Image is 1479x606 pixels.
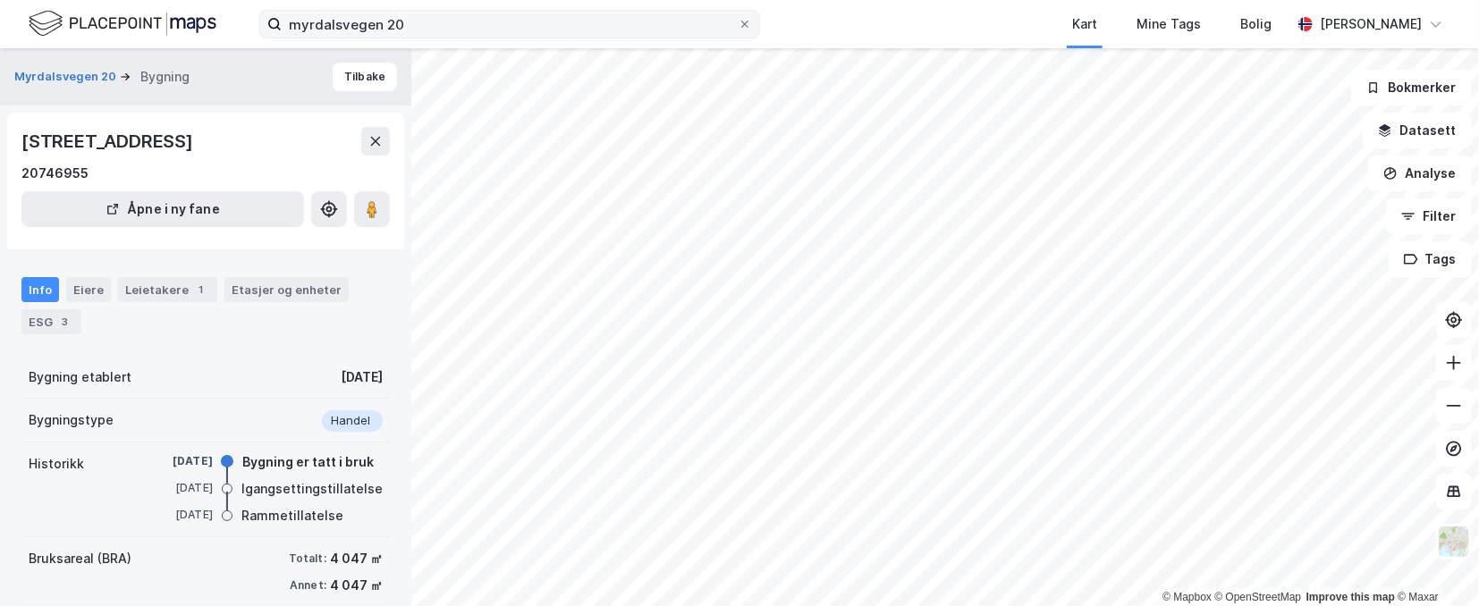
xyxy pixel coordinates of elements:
[192,281,210,299] div: 1
[21,127,197,156] div: [STREET_ADDRESS]
[1320,13,1422,35] div: [PERSON_NAME]
[141,453,213,469] div: [DATE]
[29,8,216,39] img: logo.f888ab2527a4732fd821a326f86c7f29.svg
[141,507,213,523] div: [DATE]
[232,282,342,298] div: Etasjer og enheter
[1390,520,1479,606] iframe: Chat Widget
[1368,156,1472,191] button: Analyse
[241,478,383,500] div: Igangsettingstillatelse
[14,68,120,86] button: Myrdalsvegen 20
[1390,520,1479,606] div: Kontrollprogram for chat
[290,578,326,593] div: Annet:
[21,163,89,184] div: 20746955
[330,575,383,596] div: 4 047 ㎡
[29,453,84,475] div: Historikk
[1351,70,1472,105] button: Bokmerker
[289,551,326,566] div: Totalt:
[66,277,111,302] div: Eiere
[21,277,59,302] div: Info
[1386,198,1472,234] button: Filter
[1363,113,1472,148] button: Datasett
[341,366,383,388] div: [DATE]
[118,277,217,302] div: Leietakere
[242,451,374,473] div: Bygning er tatt i bruk
[282,11,738,38] input: Søk på adresse, matrikkel, gårdeiere, leietakere eller personer
[140,66,190,88] div: Bygning
[29,366,131,388] div: Bygning etablert
[56,313,74,331] div: 3
[29,548,131,569] div: Bruksareal (BRA)
[1072,13,1097,35] div: Kart
[1137,13,1201,35] div: Mine Tags
[1306,591,1395,603] a: Improve this map
[21,191,304,227] button: Åpne i ny fane
[1240,13,1272,35] div: Bolig
[1389,241,1472,277] button: Tags
[21,309,81,334] div: ESG
[141,480,213,496] div: [DATE]
[333,63,397,91] button: Tilbake
[29,409,114,431] div: Bygningstype
[241,505,343,526] div: Rammetillatelse
[1162,591,1212,603] a: Mapbox
[1215,591,1302,603] a: OpenStreetMap
[330,548,383,569] div: 4 047 ㎡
